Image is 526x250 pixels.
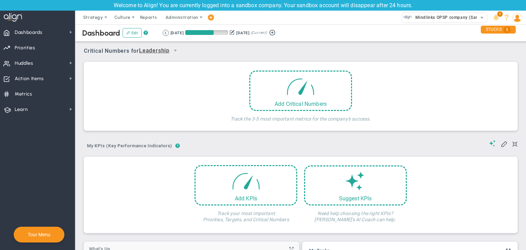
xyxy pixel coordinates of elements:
span: Administration [165,15,198,20]
span: 1 [497,11,503,17]
span: Suggestions (AI Feature) [489,140,496,147]
span: Reports [137,11,161,24]
span: Strategy [83,15,103,20]
span: select [477,13,487,23]
span: Dashboards [15,25,42,40]
li: Help & Frequently Asked Questions (FAQ) [501,11,512,24]
span: Dashboard [82,28,120,38]
span: Mindlinks OPSP company (Sandbox) [412,13,490,22]
button: Go to previous period [163,30,169,36]
div: [DATE] [236,30,249,36]
span: Leadership [139,47,170,55]
button: Edit [123,28,142,38]
div: STUCKS [481,26,516,34]
span: Action Items [15,72,44,86]
div: Period Progress: 66% Day 60 of 90 with 30 remaining. [185,30,228,35]
span: Edit My KPIs [501,140,508,147]
span: select [170,45,181,57]
li: Announcements [491,11,501,24]
h4: Track your most important Priorities, Targets, and Critical Numbers [195,205,297,223]
button: My KPIs (Key Performance Indicators) [84,140,175,152]
span: Priorities [15,41,35,55]
span: My KPIs (Key Performance Indicators) [84,140,175,151]
span: Metrics [15,87,32,101]
span: Learn [15,102,28,117]
img: 202891.Person.photo [513,13,522,22]
span: (Current) [251,30,267,36]
div: Suggest KPIs [305,195,406,202]
h4: Track the 3-5 most important metrics for the company's success. [230,111,371,122]
button: Tour Menu [26,232,52,238]
span: Huddles [15,56,33,71]
div: Add KPIs [196,195,296,202]
div: [DATE] [171,30,184,36]
span: Critical Numbers for [84,45,183,58]
div: Add Critical Numbers [250,101,351,107]
span: 1 [503,26,511,33]
h4: Need help choosing the right KPIs? [PERSON_NAME]'s AI Coach can help. [304,205,407,223]
img: 33647.Company.photo [403,13,412,22]
span: Culture [114,15,130,20]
